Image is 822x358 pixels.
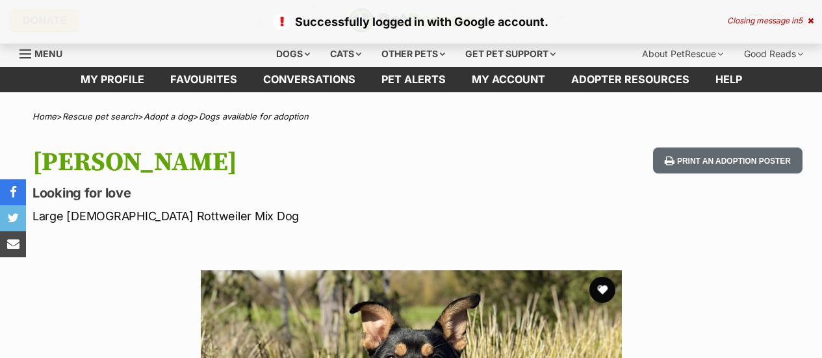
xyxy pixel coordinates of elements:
[558,67,702,92] a: Adopter resources
[157,67,250,92] a: Favourites
[68,67,157,92] a: My profile
[735,41,812,67] div: Good Reads
[32,147,502,177] h1: [PERSON_NAME]
[250,67,368,92] a: conversations
[702,67,755,92] a: Help
[32,184,502,202] p: Looking for love
[456,41,565,67] div: Get pet support
[368,67,459,92] a: Pet alerts
[13,13,809,31] p: Successfully logged in with Google account.
[633,41,732,67] div: About PetRescue
[798,16,803,25] span: 5
[727,16,814,25] div: Closing message in
[34,48,62,59] span: Menu
[19,41,71,64] a: Menu
[372,41,454,67] div: Other pets
[589,277,615,303] button: favourite
[199,111,309,121] a: Dogs available for adoption
[321,41,370,67] div: Cats
[32,111,57,121] a: Home
[32,207,502,225] p: Large [DEMOGRAPHIC_DATA] Rottweiler Mix Dog
[267,41,319,67] div: Dogs
[144,111,193,121] a: Adopt a dog
[62,111,138,121] a: Rescue pet search
[459,67,558,92] a: My account
[653,147,803,174] button: Print an adoption poster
